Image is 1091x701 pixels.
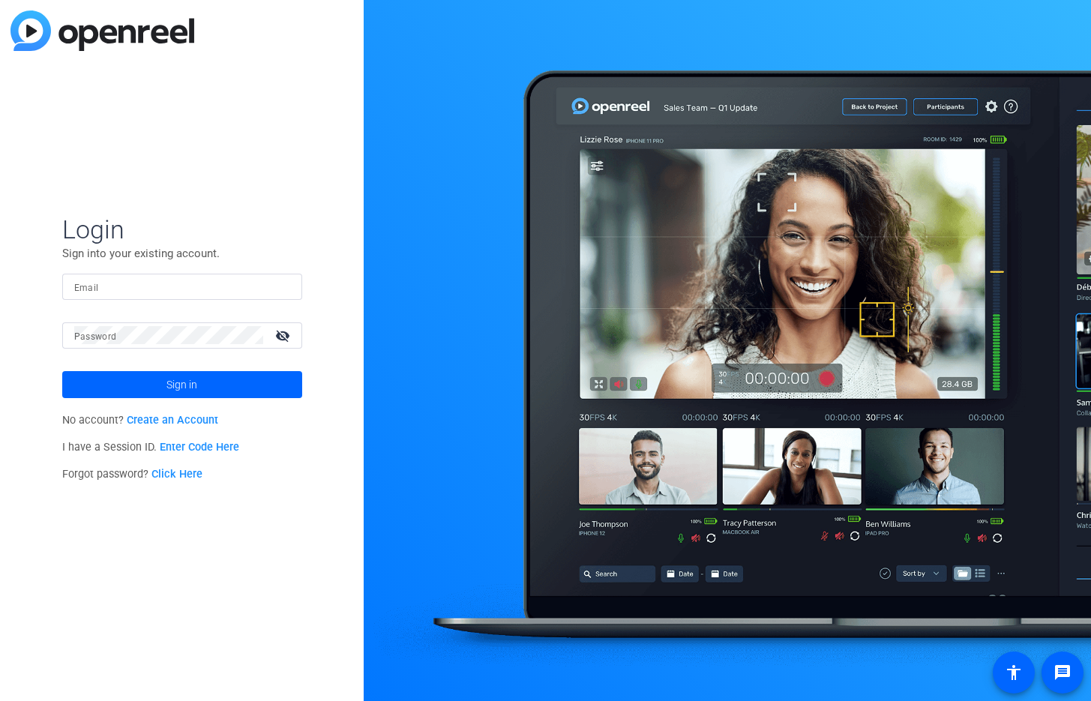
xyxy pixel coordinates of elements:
mat-icon: message [1054,664,1072,682]
input: Enter Email Address [74,277,290,295]
mat-icon: accessibility [1005,664,1023,682]
span: Login [62,214,302,245]
img: blue-gradient.svg [10,10,194,51]
a: Create an Account [127,414,218,427]
mat-label: Password [74,331,117,342]
button: Sign in [62,371,302,398]
a: Click Here [151,468,202,481]
mat-label: Email [74,283,99,293]
span: Sign in [166,366,197,403]
span: No account? [62,414,219,427]
span: I have a Session ID. [62,441,240,454]
p: Sign into your existing account. [62,245,302,262]
a: Enter Code Here [160,441,239,454]
mat-icon: visibility_off [266,325,302,346]
span: Forgot password? [62,468,203,481]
